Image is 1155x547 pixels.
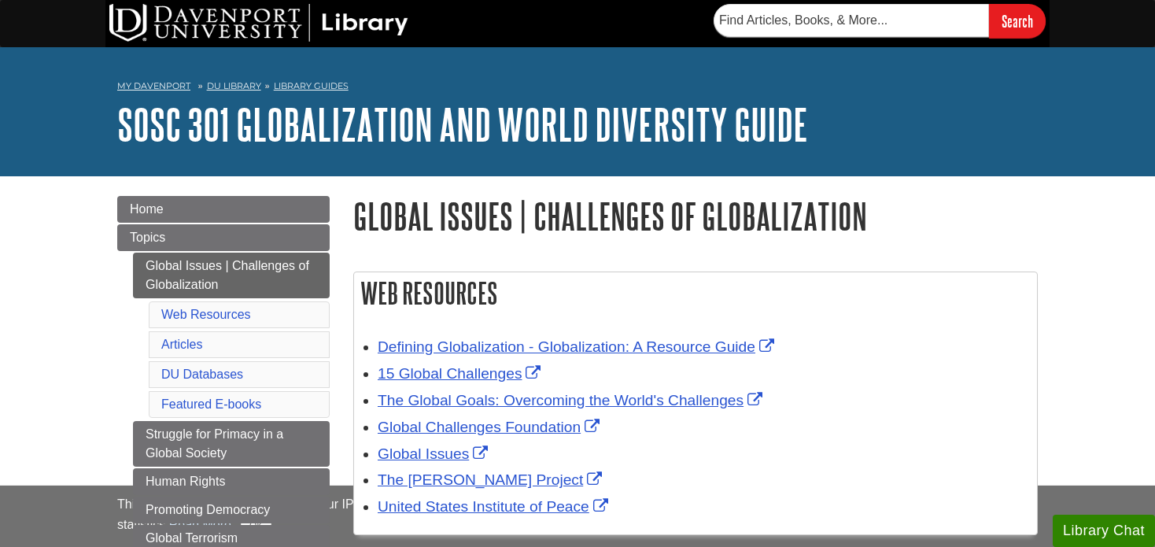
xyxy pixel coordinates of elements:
a: My Davenport [117,79,190,93]
a: Link opens in new window [378,338,778,355]
input: Search [989,4,1046,38]
img: DU Library [109,4,408,42]
span: Home [130,202,164,216]
a: Link opens in new window [378,419,603,435]
a: SOSC 301 Globalization and World Diversity Guide [117,100,808,149]
a: Link opens in new window [378,498,612,515]
span: Topics [130,231,165,244]
a: Link opens in new window [378,392,766,408]
nav: breadcrumb [117,76,1038,101]
a: Link opens in new window [378,471,606,488]
a: Library Guides [274,80,349,91]
a: DU Databases [161,368,243,381]
a: Struggle for Primacy in a Global Society [133,421,330,467]
a: Featured E-books [161,397,261,411]
form: Searches DU Library's articles, books, and more [714,4,1046,38]
a: Global Issues | Challenges of Globalization [133,253,330,298]
a: Link opens in new window [378,445,492,462]
a: Promoting Democracy [133,497,330,523]
h2: Web Resources [354,272,1037,314]
a: Home [117,196,330,223]
h1: Global Issues | Challenges of Globalization [353,196,1038,236]
button: Library Chat [1053,515,1155,547]
a: Articles [161,338,202,351]
a: Web Resources [161,308,251,321]
a: Human Rights [133,468,330,495]
a: Link opens in new window [378,365,544,382]
a: Topics [117,224,330,251]
a: DU Library [207,80,261,91]
input: Find Articles, Books, & More... [714,4,989,37]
